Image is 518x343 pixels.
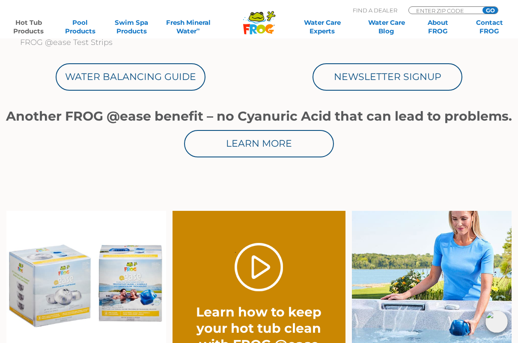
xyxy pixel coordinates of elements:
[56,63,205,91] a: Water Balancing Guide
[415,7,473,14] input: Zip Code Form
[290,18,355,35] a: Water CareExperts
[352,211,512,343] img: fpo-flippin-frog-2
[60,18,100,35] a: PoolProducts
[163,18,213,35] a: Fresh MineralWater∞
[184,130,334,157] a: Learn More
[112,18,152,35] a: Swim SpaProducts
[485,310,508,333] img: openIcon
[313,63,462,91] a: Newsletter Signup
[6,211,166,343] img: Ease Packaging
[469,18,509,35] a: ContactFROG
[2,109,516,124] h1: Another FROG @ease benefit – no Cyanuric Acid that can lead to problems.
[9,18,49,35] a: Hot TubProducts
[482,7,498,14] input: GO
[235,243,283,291] a: Play Video
[353,6,397,14] p: Find A Dealer
[196,26,200,32] sup: ∞
[418,18,458,35] a: AboutFROG
[366,18,407,35] a: Water CareBlog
